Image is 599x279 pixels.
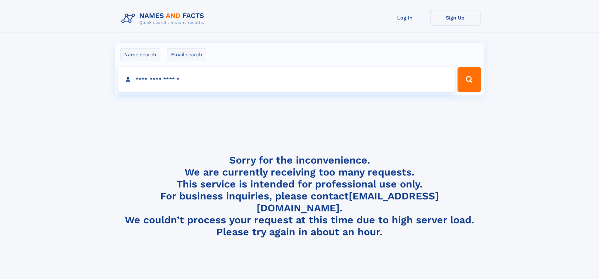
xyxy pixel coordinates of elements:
[118,67,455,92] input: search input
[120,48,160,61] label: Name search
[430,10,480,25] a: Sign Up
[119,154,480,238] h4: Sorry for the inconvenience. We are currently receiving too many requests. This service is intend...
[257,190,439,214] a: [EMAIL_ADDRESS][DOMAIN_NAME]
[458,67,481,92] button: Search Button
[167,48,206,61] label: Email search
[119,10,209,27] img: Logo Names and Facts
[380,10,430,25] a: Log In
